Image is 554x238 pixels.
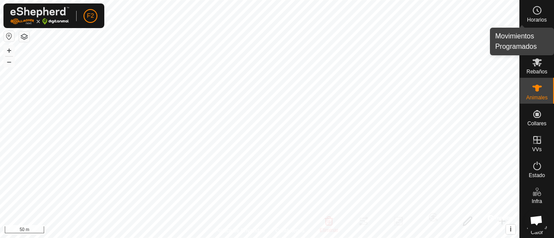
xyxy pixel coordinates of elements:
span: Horarios [527,17,547,22]
a: Política de Privacidad [215,227,265,235]
span: Mapa de Calor [522,225,552,235]
span: Animales [526,95,548,100]
div: Chat abierto [525,209,548,232]
button: Capas del Mapa [19,32,29,42]
span: Alertas [529,43,545,48]
span: Infra [531,199,542,204]
button: i [506,225,515,234]
span: F2 [87,11,94,20]
span: VVs [532,147,541,152]
span: Estado [529,173,545,178]
span: i [510,225,512,233]
button: + [4,45,14,56]
img: Logo Gallagher [10,7,69,25]
span: Rebaños [526,69,547,74]
button: Restablecer Mapa [4,31,14,41]
button: – [4,57,14,67]
span: Collares [527,121,546,126]
a: Contáctenos [275,227,304,235]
